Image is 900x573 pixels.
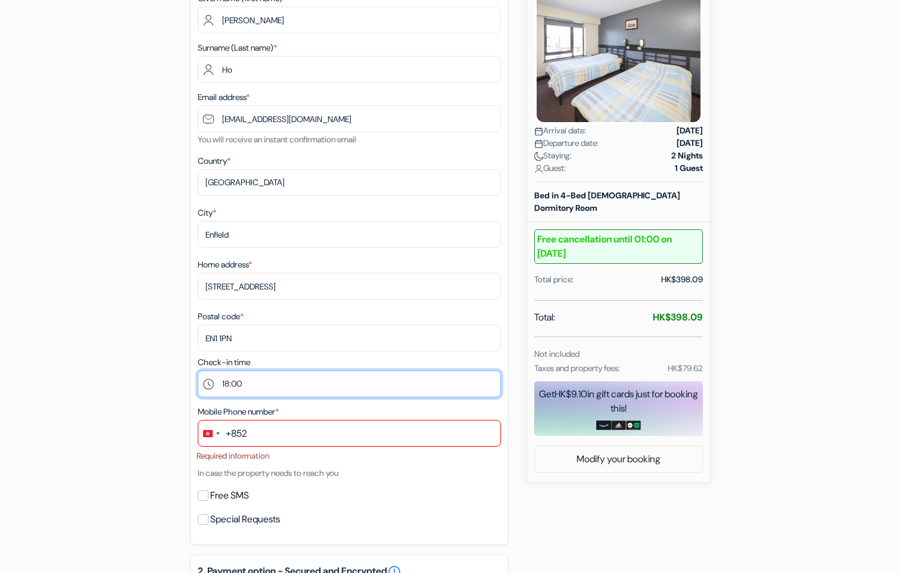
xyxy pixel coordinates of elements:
div: Get in gift cards just for booking this! [534,387,703,416]
input: Enter email address [198,105,501,132]
input: Enter first name [198,7,501,33]
strong: 2 Nights [671,150,703,162]
span: Arrival date: [534,124,586,137]
label: Free SMS [210,487,249,504]
b: Bed in 4-Bed [DEMOGRAPHIC_DATA] Dormitory Room [534,190,680,213]
img: uber-uber-eats-card.png [626,421,641,430]
div: HK$398.09 [661,273,703,286]
span: Guest: [534,162,566,175]
strong: [DATE] [677,124,703,137]
a: Modify your booking [535,448,702,471]
label: Special Requests [210,511,280,528]
li: Required information [197,450,501,462]
b: Free cancellation until 01:00 on [DATE] [534,229,703,264]
small: You will receive an instant confirmation email [198,134,356,145]
label: Country [198,155,231,167]
label: City [198,207,216,219]
img: calendar.svg [534,139,543,148]
img: moon.svg [534,152,543,161]
img: adidas-card.png [611,421,626,430]
small: Not included [534,348,580,359]
strong: HK$398.09 [653,311,703,323]
span: HK$9.10 [555,388,587,400]
img: amazon-card-no-text.png [596,421,611,430]
span: Staying: [534,150,572,162]
strong: [DATE] [677,137,703,150]
label: Check-in time [198,356,250,369]
label: Email address [198,91,250,104]
input: Enter last name [198,56,501,83]
small: Taxes and property fees: [534,363,620,373]
button: Change country, selected Hong Kong SAR China (+852) [198,421,247,446]
small: HK$79.62 [668,363,702,373]
label: Postal code [198,310,244,323]
div: Total price: [534,273,574,286]
span: Departure date: [534,137,599,150]
label: Home address [198,259,252,271]
strong: 1 Guest [675,162,703,175]
img: calendar.svg [534,127,543,136]
small: In case the property needs to reach you [198,468,338,478]
span: Total: [534,310,555,325]
img: user_icon.svg [534,164,543,173]
label: Mobile Phone number [198,406,279,418]
div: +852 [226,426,247,441]
label: Surname (Last name) [198,42,277,54]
